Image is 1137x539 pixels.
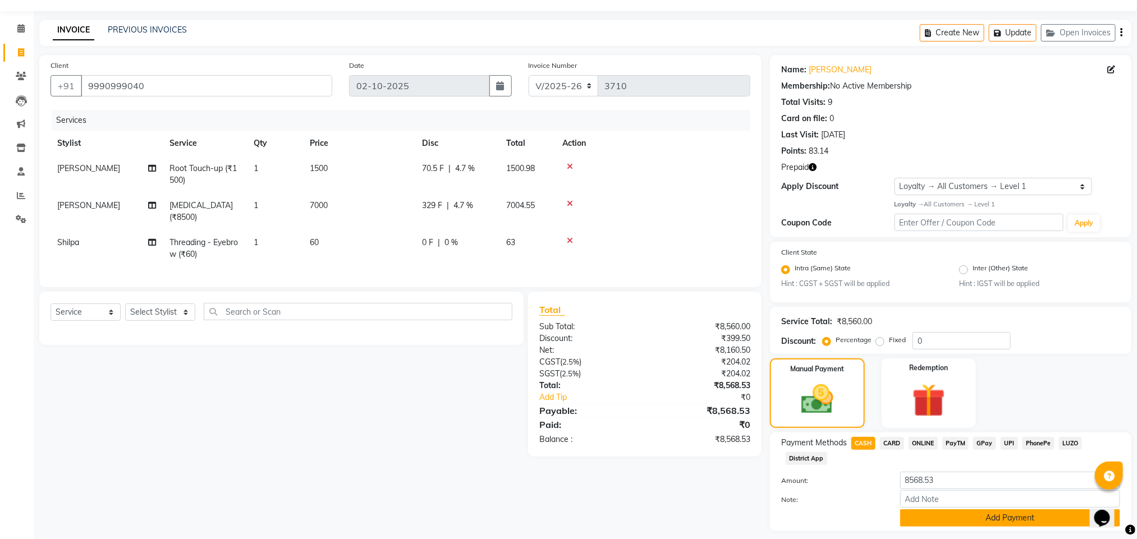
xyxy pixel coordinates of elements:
span: SGST [539,368,560,379]
th: Action [556,131,750,156]
button: Create New [920,24,984,42]
span: 1 [254,237,258,247]
div: Apply Discount [781,181,894,192]
label: Intra (Same) State [795,263,851,277]
button: Open Invoices [1041,24,1116,42]
input: Search by Name/Mobile/Email/Code [81,75,332,96]
div: ₹8,560.00 [645,321,759,333]
span: [PERSON_NAME] [57,200,120,210]
div: ₹8,568.53 [645,380,759,391]
label: Client State [781,247,817,257]
div: Sub Total: [531,321,645,333]
strong: Loyalty → [895,200,924,208]
span: 1500 [310,163,328,173]
a: PREVIOUS INVOICES [108,25,187,35]
div: Discount: [781,335,816,347]
span: 63 [506,237,515,247]
div: 9 [828,96,832,108]
input: Add Note [900,490,1120,508]
span: PayTM [942,437,969,450]
div: Total: [531,380,645,391]
span: District App [786,452,827,465]
span: 0 F [422,237,433,248]
input: Amount [900,472,1120,489]
label: Manual Payment [791,364,845,374]
span: PhonePe [1023,437,1055,450]
div: ( ) [531,368,645,380]
div: [DATE] [821,129,845,141]
label: Redemption [909,363,948,373]
div: ₹204.02 [645,368,759,380]
div: All Customers → Level 1 [895,200,1120,209]
span: 0 % [444,237,458,248]
button: +91 [51,75,82,96]
div: ₹399.50 [645,333,759,344]
span: CASH [851,437,875,450]
iframe: chat widget [1090,494,1126,528]
div: Coupon Code [781,217,894,229]
label: Percentage [836,335,872,345]
div: ₹0 [664,391,759,403]
span: Root Touch-up (₹1500) [169,163,237,185]
span: LUZO [1059,437,1082,450]
span: Prepaid [781,162,809,173]
div: Total Visits: [781,96,826,108]
span: 1 [254,200,258,210]
label: Invoice Number [529,61,577,71]
div: Balance : [531,434,645,445]
a: INVOICE [53,20,94,40]
small: Hint : CGST + SGST will be applied [781,279,942,289]
label: Amount: [773,476,891,486]
label: Date [349,61,364,71]
div: Membership: [781,80,830,92]
div: ₹8,560.00 [837,316,872,328]
div: Last Visit: [781,129,819,141]
div: Points: [781,145,806,157]
div: No Active Membership [781,80,1120,92]
div: ( ) [531,356,645,368]
th: Service [163,131,247,156]
div: 83.14 [809,145,828,157]
label: Fixed [889,335,906,345]
div: ₹204.02 [645,356,759,368]
label: Note: [773,495,891,505]
div: Card on file: [781,113,827,125]
span: ONLINE [909,437,938,450]
div: ₹8,160.50 [645,344,759,356]
button: Add Payment [900,509,1120,527]
div: Name: [781,64,806,76]
span: | [438,237,440,248]
span: 2.5% [562,369,579,378]
div: 0 [829,113,834,125]
span: CGST [539,357,560,367]
label: Client [51,61,68,71]
th: Price [303,131,415,156]
div: Service Total: [781,316,832,328]
span: 1500.98 [506,163,535,173]
a: [PERSON_NAME] [809,64,872,76]
div: ₹0 [645,418,759,431]
span: GPay [973,437,996,450]
a: Add Tip [531,391,664,403]
span: [PERSON_NAME] [57,163,120,173]
span: [MEDICAL_DATA] (₹8500) [169,200,233,222]
div: ₹8,568.53 [645,404,759,417]
span: 2.5% [562,357,579,366]
div: ₹8,568.53 [645,434,759,445]
img: _cash.svg [791,381,843,418]
span: Shilpa [57,237,79,247]
th: Disc [415,131,499,156]
img: _gift.svg [902,380,956,421]
div: Services [52,110,759,131]
span: 4.7 % [453,200,473,211]
span: | [448,163,451,174]
span: 7000 [310,200,328,210]
th: Stylist [51,131,163,156]
div: Paid: [531,418,645,431]
span: | [447,200,449,211]
span: Payment Methods [781,437,847,449]
span: 70.5 F [422,163,444,174]
span: 4.7 % [455,163,475,174]
button: Apply [1068,215,1100,232]
div: Net: [531,344,645,356]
